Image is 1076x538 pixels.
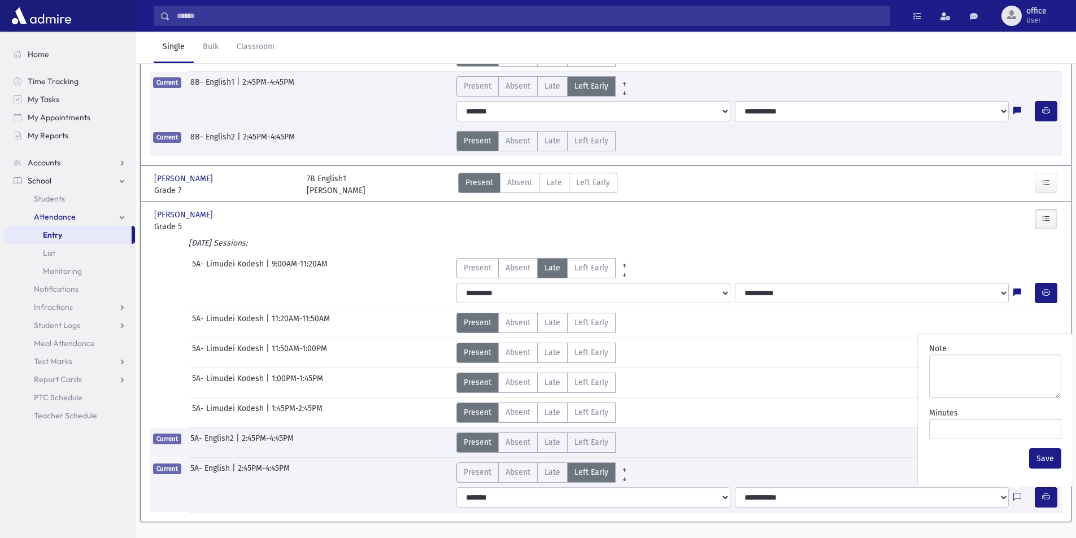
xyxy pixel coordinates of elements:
[574,377,608,388] span: Left Early
[43,230,62,240] span: Entry
[465,177,493,189] span: Present
[266,373,272,393] span: |
[507,177,532,189] span: Absent
[192,343,266,363] span: 5A- Limudei Kodesh
[28,130,68,141] span: My Reports
[272,373,323,393] span: 1:00PM-1:45PM
[464,466,491,478] span: Present
[194,32,228,63] a: Bulk
[5,298,135,316] a: Infractions
[266,258,272,278] span: |
[506,347,530,358] span: Absent
[28,94,59,104] span: My Tasks
[34,392,82,403] span: PTC Schedule
[43,266,82,276] span: Monitoring
[190,76,237,97] span: 8B- English1
[544,406,560,418] span: Late
[544,317,560,329] span: Late
[574,466,608,478] span: Left Early
[5,334,135,352] a: Meal Attendance
[34,212,76,222] span: Attendance
[1026,16,1047,25] span: User
[5,352,135,370] a: Test Marks
[456,462,633,483] div: AttTypes
[5,126,135,145] a: My Reports
[5,370,135,388] a: Report Cards
[236,432,242,453] span: |
[544,466,560,478] span: Late
[192,403,266,423] span: 5A- Limudei Kodesh
[154,221,295,233] span: Grade 5
[574,262,608,274] span: Left Early
[237,76,242,97] span: |
[5,244,135,262] a: List
[544,347,560,358] span: Late
[192,313,266,333] span: 5A- Limudei Kodesh
[190,432,236,453] span: 5A- English2
[28,176,51,186] span: School
[28,49,49,59] span: Home
[5,45,135,63] a: Home
[5,72,135,90] a: Time Tracking
[5,262,135,280] a: Monitoring
[544,135,560,147] span: Late
[272,258,328,278] span: 9:00AM-11:20AM
[28,76,79,86] span: Time Tracking
[464,317,491,329] span: Present
[544,377,560,388] span: Late
[153,434,181,444] span: Current
[34,194,65,204] span: Students
[154,209,215,221] span: [PERSON_NAME]
[1026,7,1047,16] span: office
[34,302,73,312] span: Infractions
[272,313,330,333] span: 11:20AM-11:50AM
[574,80,608,92] span: Left Early
[34,284,79,294] span: Notifications
[616,462,633,471] a: All Prior
[5,108,135,126] a: My Appointments
[506,466,530,478] span: Absent
[190,462,232,483] span: 5A- English
[464,80,491,92] span: Present
[929,407,958,419] label: Minutes
[506,436,530,448] span: Absent
[43,248,55,258] span: List
[28,112,90,123] span: My Appointments
[464,347,491,358] span: Present
[5,172,135,190] a: School
[190,131,237,151] span: 8B- English2
[456,258,633,278] div: AttTypes
[307,173,365,196] div: 7B English1 [PERSON_NAME]
[238,462,290,483] span: 2:45PM-4:45PM
[456,313,616,333] div: AttTypes
[34,356,72,366] span: Test Marks
[464,377,491,388] span: Present
[237,131,243,151] span: |
[154,185,295,196] span: Grade 7
[544,262,560,274] span: Late
[5,208,135,226] a: Attendance
[5,388,135,406] a: PTC Schedule
[5,154,135,172] a: Accounts
[5,316,135,334] a: Student Logs
[192,258,266,278] span: 5A- Limudei Kodesh
[464,262,491,274] span: Present
[546,177,562,189] span: Late
[242,76,294,97] span: 2:45PM-4:45PM
[574,436,608,448] span: Left Early
[5,226,132,244] a: Entry
[34,338,95,348] span: Meal Attendance
[189,238,247,248] i: [DATE] Sessions:
[272,403,323,423] span: 1:45PM-2:45PM
[34,320,80,330] span: Student Logs
[456,373,616,393] div: AttTypes
[34,410,97,421] span: Teacher Schedule
[5,190,135,208] a: Students
[9,5,74,27] img: AdmirePro
[5,406,135,425] a: Teacher Schedule
[616,471,633,480] a: All Later
[5,280,135,298] a: Notifications
[456,432,616,453] div: AttTypes
[232,462,238,483] span: |
[153,132,181,143] span: Current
